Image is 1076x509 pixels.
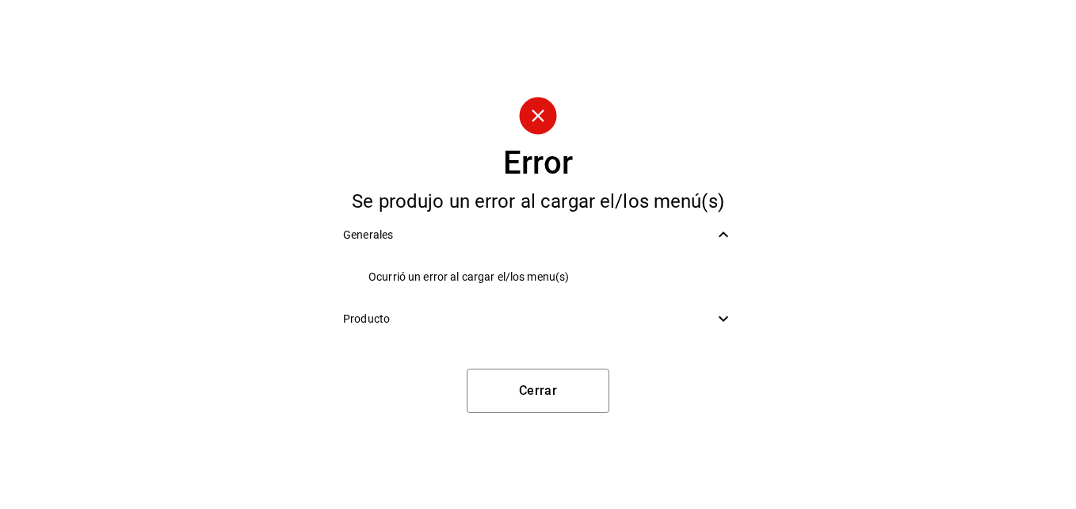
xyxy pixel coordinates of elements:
span: Generales [343,227,714,243]
div: Producto [330,301,746,337]
div: Generales [330,217,746,253]
div: Se produjo un error al cargar el/los menú(s) [330,192,746,211]
span: Producto [343,311,714,327]
button: Cerrar [467,369,609,413]
span: Ocurrió un error al cargar el/los menu(s) [368,269,733,285]
div: Error [503,147,573,179]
